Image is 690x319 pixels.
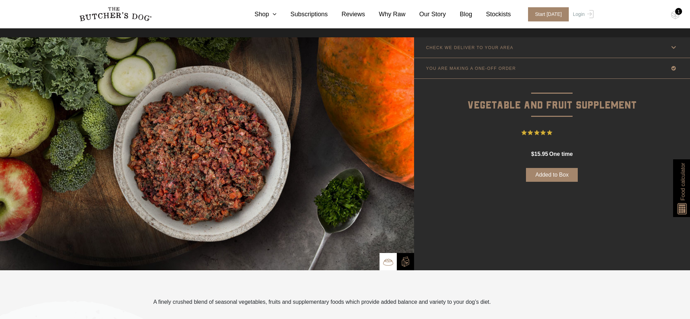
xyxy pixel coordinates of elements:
[426,66,516,71] p: YOU ARE MAKING A ONE-OFF ORDER
[528,7,569,21] span: Start [DATE]
[531,151,534,157] span: $
[365,10,405,19] a: Why Raw
[521,128,583,138] button: Rated 4.9 out of 5 stars from 13 reviews. Jump to reviews.
[328,10,365,19] a: Reviews
[549,151,573,157] span: one time
[679,163,687,200] span: Food calculator
[521,7,571,21] a: Start [DATE]
[526,168,578,182] button: Added to Box
[400,256,411,267] img: TBD_Build-A-Box-2.png
[534,151,548,157] span: 15.95
[472,10,511,19] a: Stockists
[153,298,491,306] p: A finely crushed blend of seasonal vegetables, fruits and supplementary foods which provide added...
[571,7,594,21] a: Login
[555,128,583,138] span: 13 Reviews
[383,257,393,267] img: TBD_Bowl.png
[241,10,277,19] a: Shop
[675,8,682,15] div: 1
[277,10,328,19] a: Subscriptions
[405,10,446,19] a: Our Story
[426,45,514,50] p: CHECK WE DELIVER TO YOUR AREA
[414,58,690,78] a: YOU ARE MAKING A ONE-OFF ORDER
[414,79,690,114] p: Vegetable and Fruit Supplement
[671,10,680,19] img: TBD_Cart-Empty.png
[414,37,690,58] a: CHECK WE DELIVER TO YOUR AREA
[446,10,472,19] a: Blog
